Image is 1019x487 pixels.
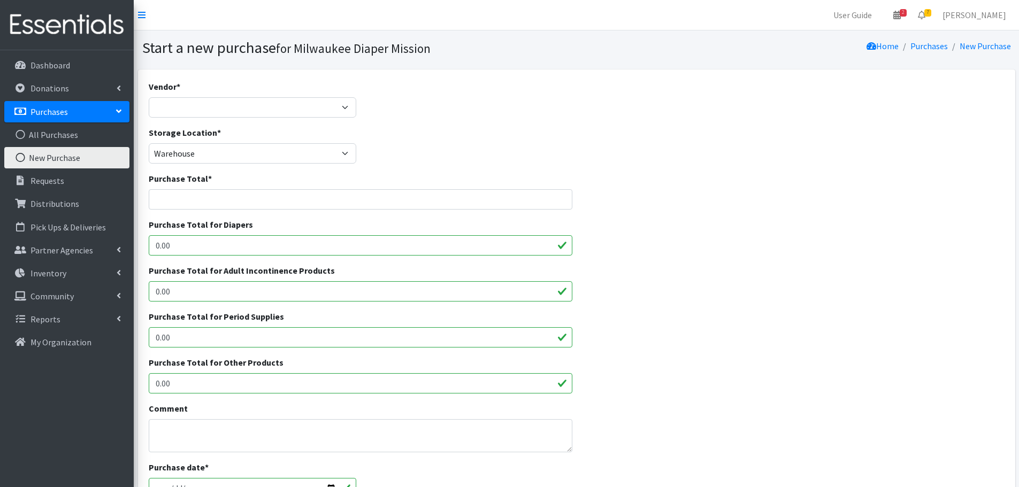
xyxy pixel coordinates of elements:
label: Purchase Total [149,172,212,185]
h1: Start a new purchase [142,38,573,57]
a: Requests [4,170,129,191]
label: Purchase Total for Other Products [149,356,284,369]
a: 2 [885,4,909,26]
a: [PERSON_NAME] [934,4,1015,26]
a: Community [4,285,129,307]
p: Community [30,291,74,302]
a: Purchases [4,101,129,122]
a: New Purchase [960,41,1011,51]
a: New Purchase [4,147,129,168]
label: Vendor [149,80,180,93]
abbr: required [177,81,180,92]
p: Dashboard [30,60,70,71]
label: Storage Location [149,126,221,139]
p: Requests [30,175,64,186]
a: Pick Ups & Deliveries [4,217,129,238]
label: Purchase Total for Adult Incontinence Products [149,264,335,277]
a: 7 [909,4,934,26]
abbr: required [205,462,209,473]
a: Donations [4,78,129,99]
a: My Organization [4,331,129,353]
label: Comment [149,402,188,415]
a: Purchases [910,41,948,51]
a: All Purchases [4,124,129,145]
a: Partner Agencies [4,239,129,261]
p: Partner Agencies [30,245,93,256]
span: 7 [924,9,931,17]
abbr: required [208,173,212,184]
a: Dashboard [4,55,129,76]
a: Inventory [4,262,129,284]
a: User Guide [825,4,880,26]
p: Inventory [30,268,66,279]
a: Home [867,41,899,51]
p: My Organization [30,337,91,347]
label: Purchase Total for Period Supplies [149,310,284,323]
p: Distributions [30,198,79,209]
span: 2 [900,9,907,17]
label: Purchase Total for Diapers [149,218,253,231]
p: Reports [30,314,60,324]
p: Pick Ups & Deliveries [30,222,106,233]
small: for Milwaukee Diaper Mission [276,41,431,56]
a: Reports [4,308,129,330]
p: Purchases [30,106,68,117]
a: Distributions [4,193,129,214]
abbr: required [217,127,221,138]
label: Purchase date [149,461,209,474]
p: Donations [30,83,69,94]
img: HumanEssentials [4,7,129,43]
